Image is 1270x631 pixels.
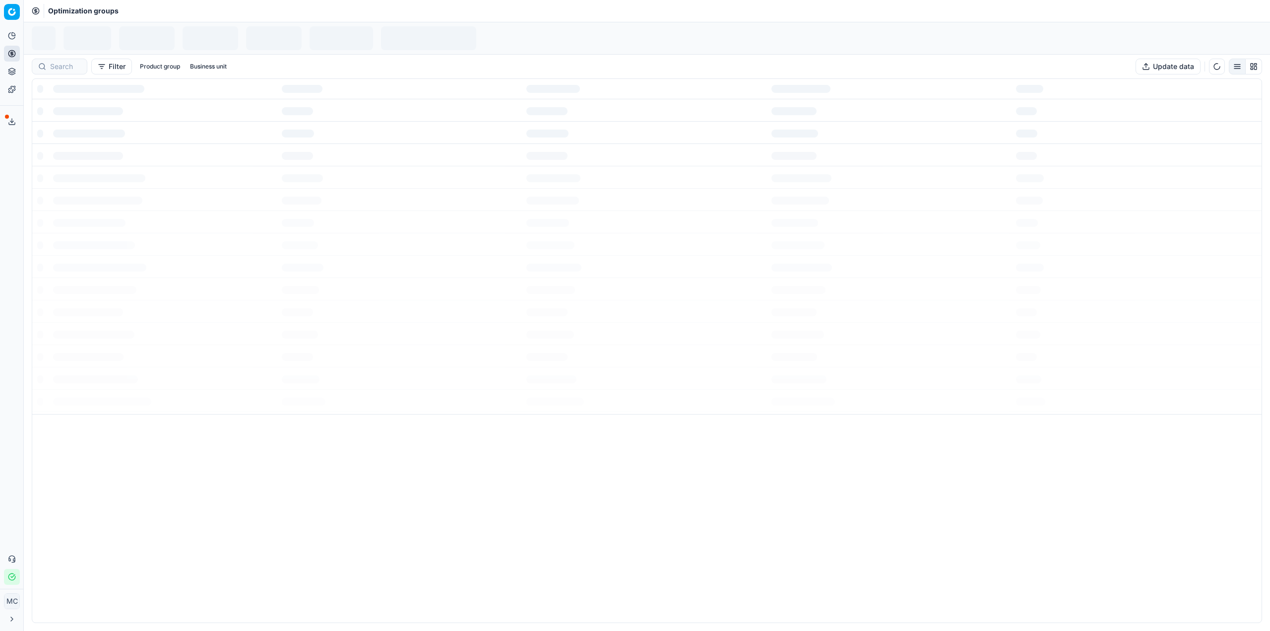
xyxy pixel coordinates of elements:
input: Search [50,62,81,71]
span: Optimization groups [48,6,119,16]
button: Filter [91,59,132,74]
button: Update data [1136,59,1201,74]
span: MC [4,594,19,609]
button: MC [4,593,20,609]
button: Product group [136,61,184,72]
button: Business unit [186,61,231,72]
nav: breadcrumb [48,6,119,16]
